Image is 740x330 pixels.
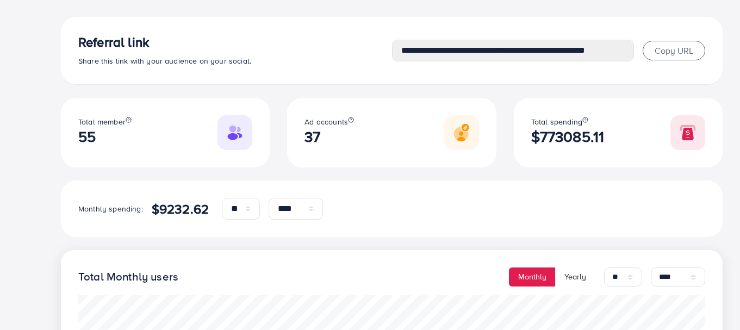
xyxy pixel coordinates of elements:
[152,201,209,217] h4: $9232.62
[643,41,705,60] button: Copy URL
[304,116,348,127] span: Ad accounts
[78,270,178,284] h4: Total Monthly users
[217,115,252,150] img: Responsive image
[670,115,705,150] img: Responsive image
[509,267,556,287] button: Monthly
[304,128,354,146] h2: 37
[655,45,693,57] span: Copy URL
[555,267,595,287] button: Yearly
[78,202,143,215] p: Monthly spending:
[531,116,582,127] span: Total spending
[444,115,479,150] img: Responsive image
[78,116,126,127] span: Total member
[78,55,251,66] span: Share this link with your audience on your social.
[78,34,392,50] h3: Referral link
[78,128,132,146] h2: 55
[531,128,605,146] h2: $773085.11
